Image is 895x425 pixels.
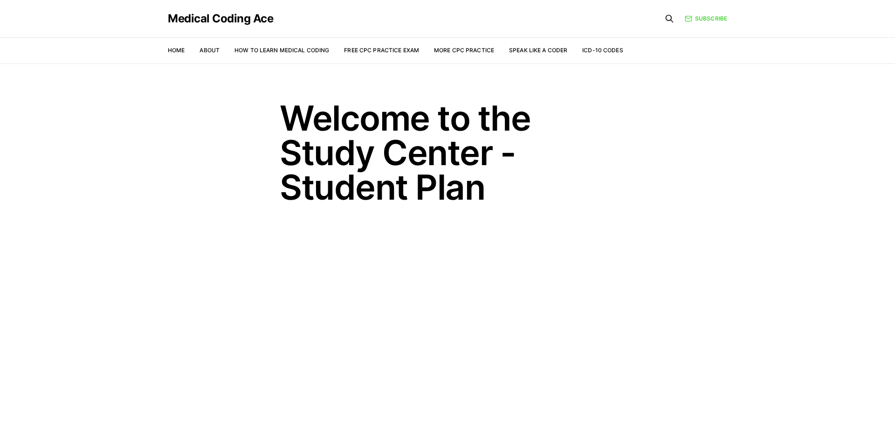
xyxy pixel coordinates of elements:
[280,101,615,204] h1: Welcome to the Study Center - Student Plan
[168,47,185,54] a: Home
[344,47,419,54] a: Free CPC Practice Exam
[234,47,329,54] a: How to Learn Medical Coding
[685,14,727,23] a: Subscribe
[168,13,273,24] a: Medical Coding Ace
[434,47,494,54] a: More CPC Practice
[582,47,623,54] a: ICD-10 Codes
[509,47,567,54] a: Speak Like a Coder
[200,47,220,54] a: About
